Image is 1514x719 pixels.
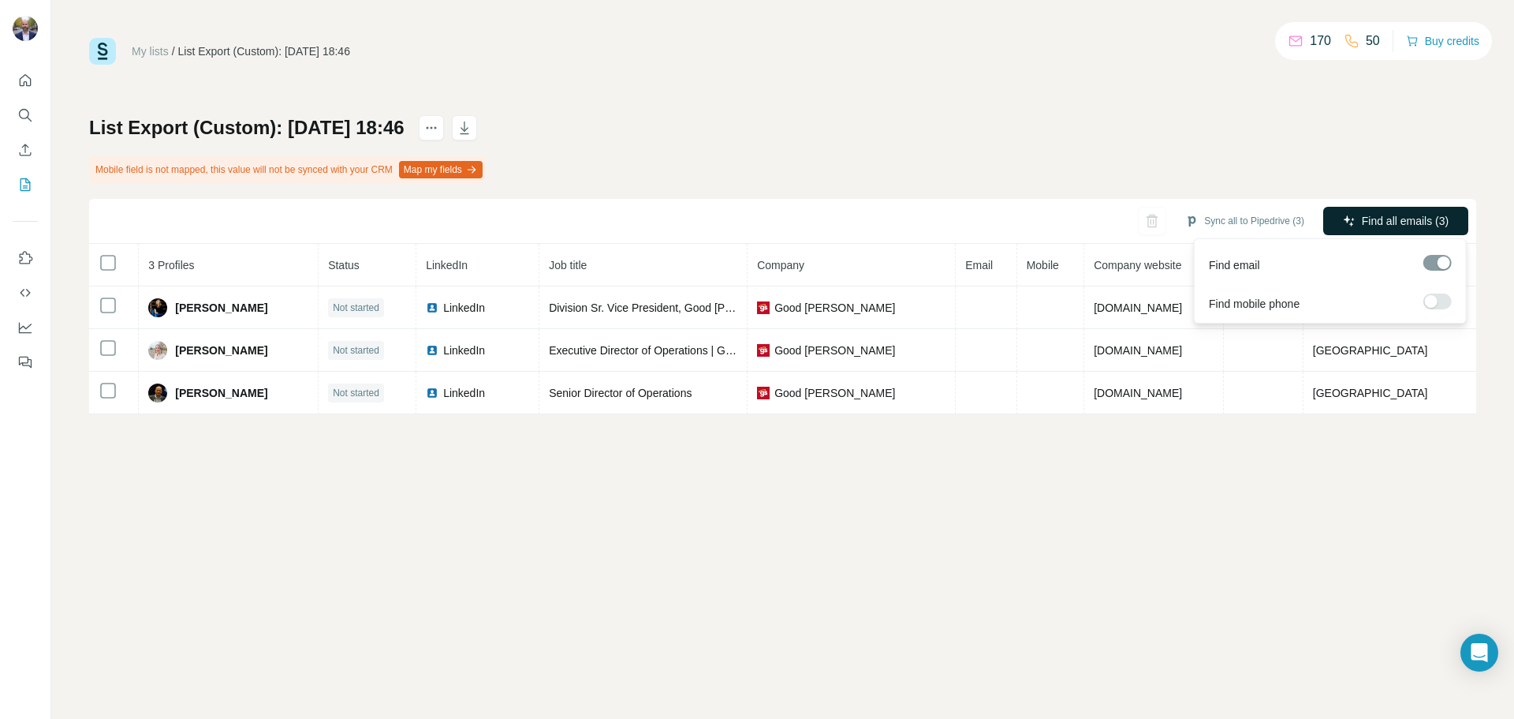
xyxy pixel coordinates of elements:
button: actions [419,115,444,140]
span: LinkedIn [443,300,485,316]
img: LinkedIn logo [426,344,438,357]
button: Enrich CSV [13,136,38,164]
span: LinkedIn [443,343,485,358]
a: My lists [132,45,169,58]
p: 50 [1366,32,1380,51]
span: LinkedIn [443,385,485,401]
span: 3 Profiles [148,259,194,271]
div: Mobile field is not mapped, this value will not be synced with your CRM [89,156,486,183]
button: Find all emails (3) [1323,207,1468,235]
h1: List Export (Custom): [DATE] 18:46 [89,115,405,140]
img: company-logo [757,301,770,314]
div: List Export (Custom): [DATE] 18:46 [178,43,350,59]
img: LinkedIn logo [426,387,438,399]
button: Buy credits [1406,30,1479,52]
span: [PERSON_NAME] [175,385,267,401]
span: Not started [333,301,379,315]
span: Good [PERSON_NAME] [774,300,895,316]
span: Email [965,259,993,271]
button: Sync all to Pipedrive (3) [1174,209,1315,233]
button: Use Surfe on LinkedIn [13,244,38,272]
span: Company website [1094,259,1181,271]
span: [PERSON_NAME] [175,343,267,358]
span: Senior Director of Operations [549,387,692,399]
img: Avatar [13,16,38,41]
button: Map my fields [399,161,483,178]
span: Job title [549,259,587,271]
span: Division Sr. Vice President, Good [PERSON_NAME]/Camping World [549,301,884,314]
span: [PERSON_NAME] [175,300,267,316]
p: 170 [1310,32,1331,51]
span: Find mobile phone [1209,296,1300,312]
span: Find email [1209,257,1260,273]
img: company-logo [757,387,770,399]
button: Quick start [13,66,38,95]
span: [GEOGRAPHIC_DATA] [1313,387,1428,399]
img: company-logo [757,344,770,357]
span: Not started [333,386,379,400]
img: Avatar [148,298,167,317]
span: [DOMAIN_NAME] [1094,344,1182,357]
div: Open Intercom Messenger [1460,634,1498,672]
button: Search [13,101,38,129]
span: [DOMAIN_NAME] [1094,301,1182,314]
button: My lists [13,170,38,199]
span: Mobile [1027,259,1059,271]
span: [DOMAIN_NAME] [1094,387,1182,399]
button: Feedback [13,348,38,376]
button: Use Surfe API [13,279,38,307]
button: Dashboard [13,313,38,342]
span: Not started [333,343,379,358]
span: LinkedIn [426,259,468,271]
img: Avatar [148,341,167,360]
li: / [172,43,175,59]
span: Executive Director of Operations | Good [PERSON_NAME] Financial Protection Products [549,344,984,357]
span: Status [328,259,360,271]
img: Avatar [148,384,167,403]
span: Find all emails (3) [1362,213,1449,229]
span: Good [PERSON_NAME] [774,385,895,401]
span: Good [PERSON_NAME] [774,343,895,358]
img: Surfe Logo [89,38,116,65]
img: LinkedIn logo [426,301,438,314]
span: [GEOGRAPHIC_DATA] [1313,344,1428,357]
span: Company [757,259,804,271]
